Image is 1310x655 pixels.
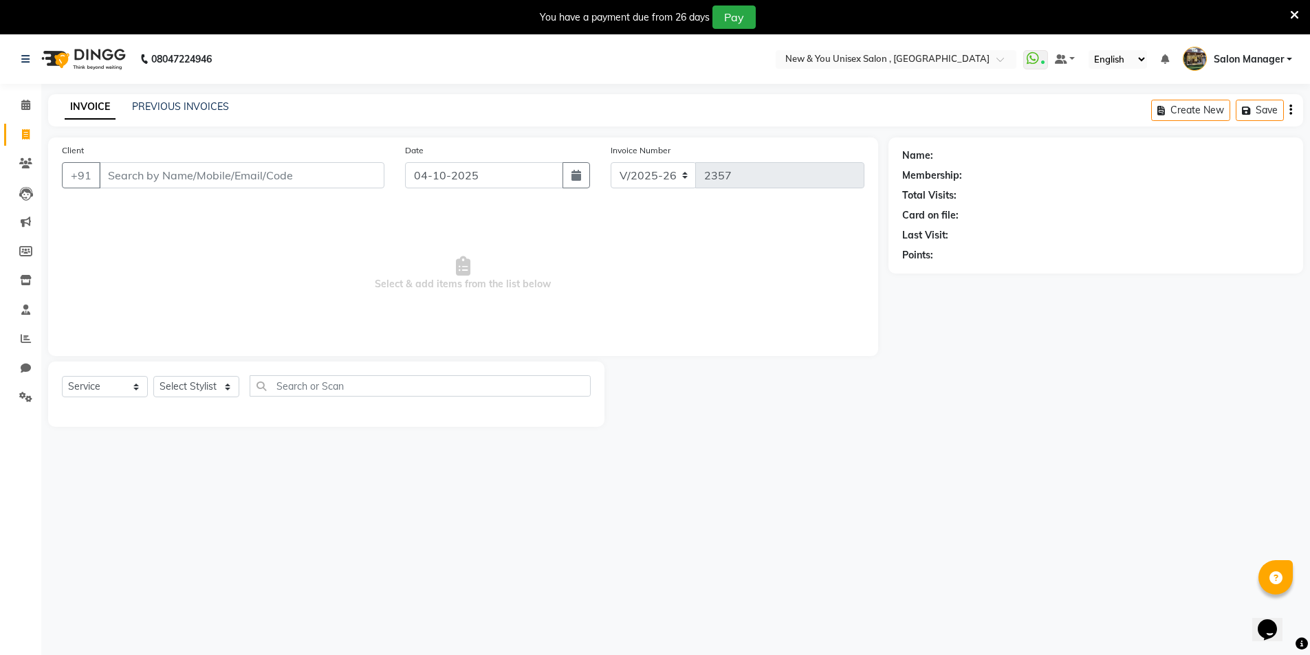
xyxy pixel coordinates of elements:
span: Select & add items from the list below [62,205,864,342]
a: INVOICE [65,95,116,120]
a: PREVIOUS INVOICES [132,100,229,113]
label: Date [405,144,424,157]
b: 08047224946 [151,40,212,78]
input: Search by Name/Mobile/Email/Code [99,162,384,188]
div: You have a payment due from 26 days [540,10,710,25]
iframe: chat widget [1252,600,1296,641]
img: logo [35,40,129,78]
div: Last Visit: [902,228,948,243]
img: Salon Manager [1183,47,1207,71]
div: Points: [902,248,933,263]
button: +91 [62,162,100,188]
div: Total Visits: [902,188,957,203]
button: Create New [1151,100,1230,121]
button: Save [1236,100,1284,121]
div: Membership: [902,168,962,183]
label: Client [62,144,84,157]
button: Pay [712,5,756,29]
span: Salon Manager [1214,52,1284,67]
div: Name: [902,148,933,163]
input: Search or Scan [250,375,591,397]
label: Invoice Number [611,144,670,157]
div: Card on file: [902,208,959,223]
